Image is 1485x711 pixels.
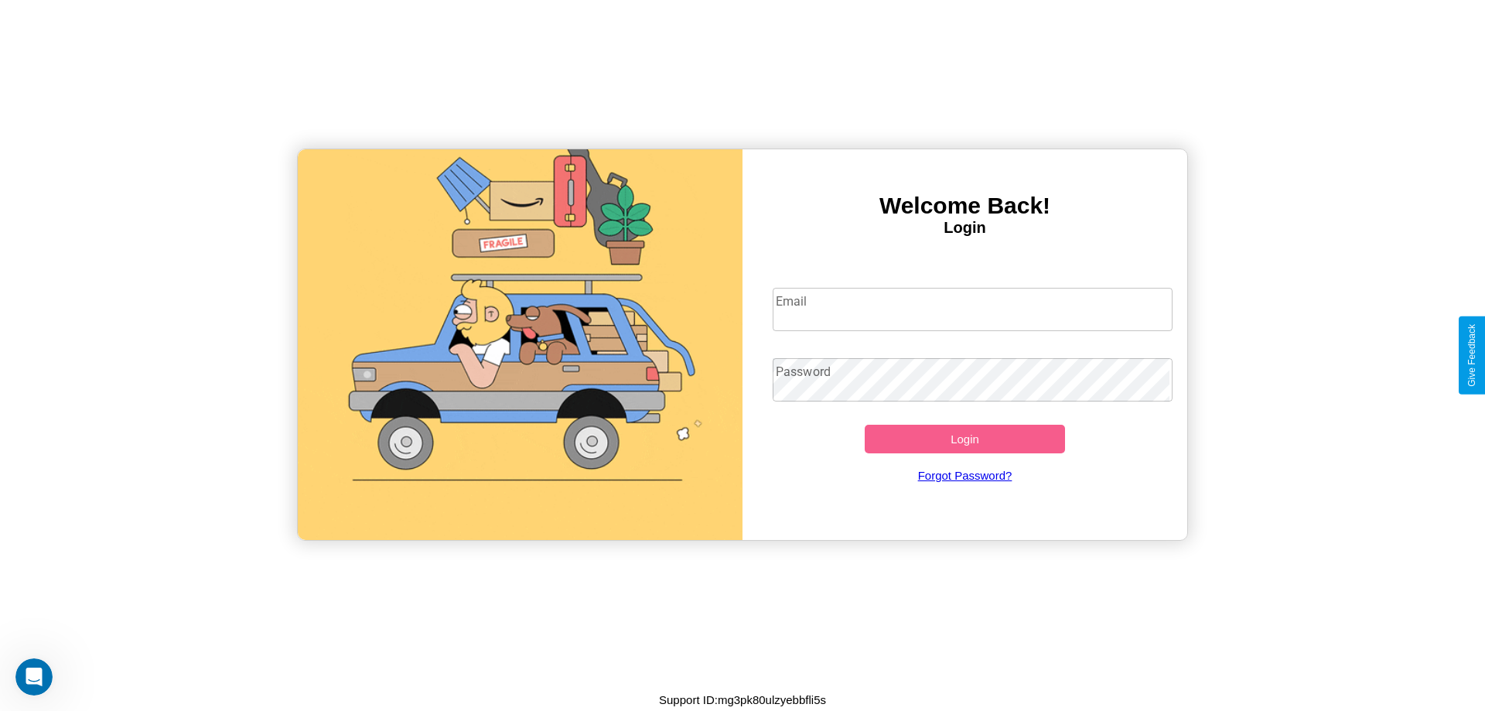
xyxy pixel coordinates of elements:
[742,193,1187,219] h3: Welcome Back!
[865,425,1065,453] button: Login
[15,658,53,696] iframe: Intercom live chat
[1466,324,1477,387] div: Give Feedback
[742,219,1187,237] h4: Login
[659,689,826,710] p: Support ID: mg3pk80ulzyebbfli5s
[765,453,1166,497] a: Forgot Password?
[298,149,742,540] img: gif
